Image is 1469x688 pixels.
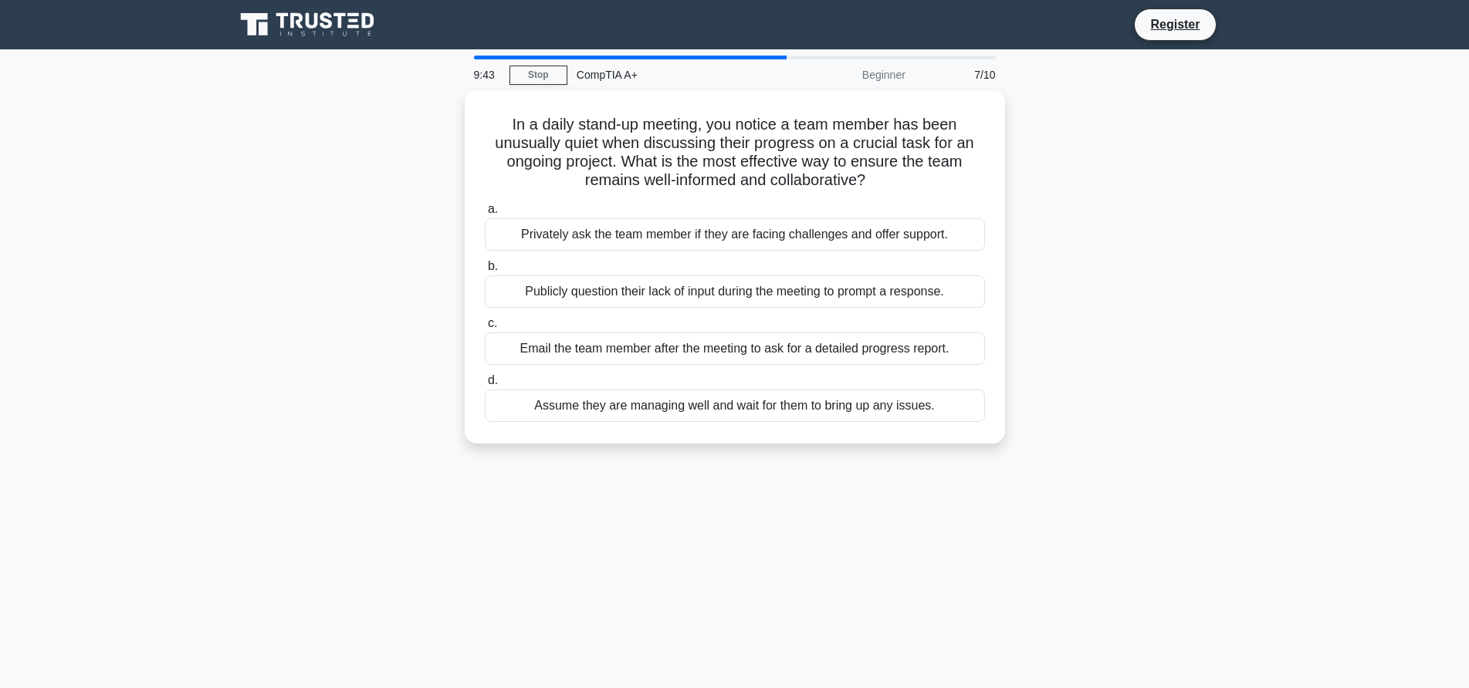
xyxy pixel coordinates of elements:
[567,59,780,90] div: CompTIA A+
[1141,15,1209,34] a: Register
[465,59,509,90] div: 9:43
[488,316,497,329] span: c.
[915,59,1005,90] div: 7/10
[780,59,915,90] div: Beginner
[485,275,985,308] div: Publicly question their lack of input during the meeting to prompt a response.
[509,66,567,85] a: Stop
[488,202,498,215] span: a.
[483,115,987,191] h5: In a daily stand-up meeting, you notice a team member has been unusually quiet when discussing th...
[488,373,498,386] span: d.
[485,332,985,365] div: Email the team member after the meeting to ask for a detailed progress report.
[485,218,985,251] div: Privately ask the team member if they are facing challenges and offer support.
[488,259,498,272] span: b.
[485,390,985,422] div: Assume they are managing well and wait for them to bring up any issues.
